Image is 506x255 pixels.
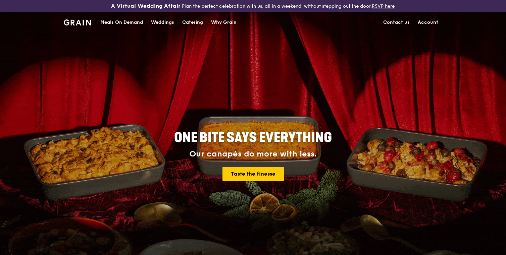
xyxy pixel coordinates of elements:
a: Catering [178,12,207,33]
div: Our canapés do more with less. [132,149,374,159]
img: Grain [64,19,91,25]
div: Meals On Demand [100,12,143,33]
a: Account [414,12,442,33]
div: Why Grain [211,12,237,33]
div: Weddings [151,12,174,33]
a: Taste the finesse [222,167,284,181]
a: Weddings [147,12,178,33]
span: ONE BITE SAYS EVERYTHING [174,130,332,146]
a: GrainGrain [64,12,91,32]
a: Contact us [379,12,414,33]
div: Catering [182,12,203,33]
h3: A Virtual Wedding Affair [111,3,181,9]
a: Why Grain [207,12,241,33]
div: Plan the perfect celebration with us, all in a weekend, without stepping out the door. [84,3,421,9]
a: RSVP here [372,3,395,9]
